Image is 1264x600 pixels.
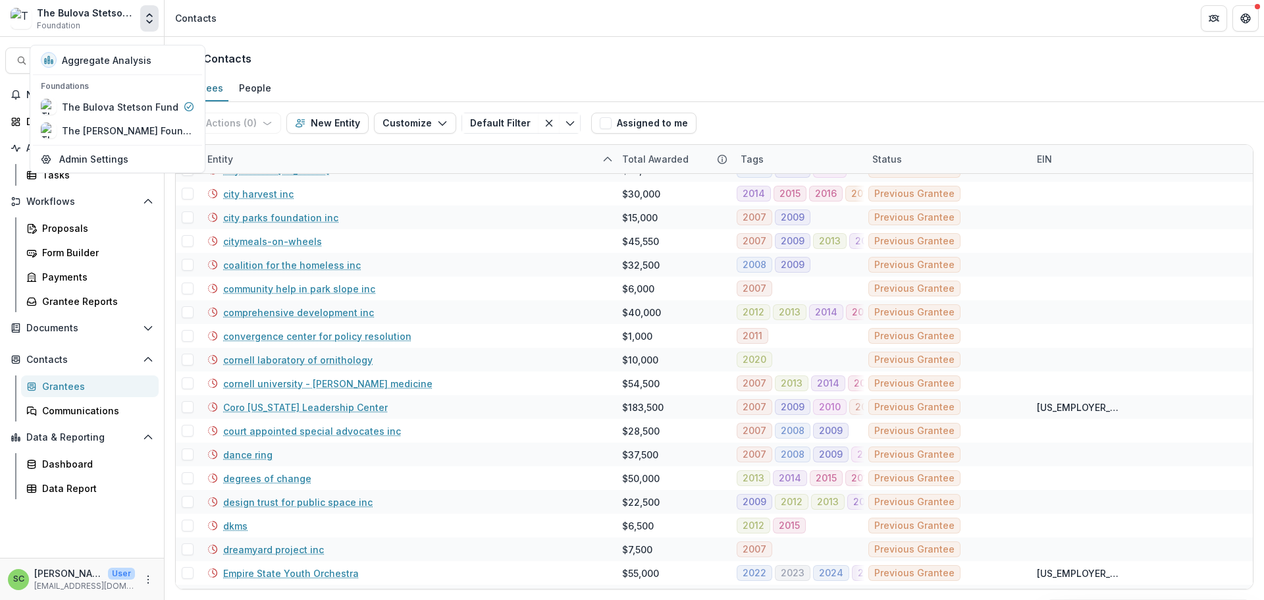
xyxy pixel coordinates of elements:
p: User [108,568,135,580]
div: $45,550 [622,234,659,248]
span: 2014 [817,378,839,389]
a: citymeals-on-wheels [223,234,322,248]
div: $22,500 [622,495,660,509]
div: EIN [1029,145,1128,173]
div: EIN [1029,152,1060,166]
a: Tasks [21,164,159,186]
button: New Entity [286,113,369,134]
div: [US_EMPLOYER_IDENTIFICATION_NUMBER] [1037,400,1120,414]
span: Previous Grantee [874,520,955,532]
span: Previous Grantee [874,568,955,579]
button: Open Data & Reporting [5,427,159,448]
span: Previous Grantee [874,212,955,223]
div: $28,500 [622,424,660,438]
span: Workflows [26,196,138,207]
svg: sorted ascending [602,154,613,165]
span: Previous Grantee [874,425,955,437]
button: More [140,572,156,587]
a: dreamyard project inc [223,543,324,557]
span: 2013 [743,473,764,484]
button: Open Workflows [5,191,159,212]
span: 2009 [781,236,804,247]
a: Grantees [21,375,159,397]
span: 2008 [743,259,766,271]
div: Tasks [42,168,148,182]
div: The Bulova Stetson Fund [37,6,135,20]
span: Previous Grantee [874,259,955,271]
a: People [234,76,276,101]
span: Previous Grantee [874,402,955,413]
a: design trust for public space inc [223,495,373,509]
div: Communications [42,404,148,418]
p: [PERSON_NAME] [34,566,103,580]
span: 2016 [851,473,873,484]
button: Partners [1201,5,1227,32]
div: People [234,78,276,97]
span: Documents [26,323,138,334]
span: Previous Grantee [874,307,955,318]
div: [US_EMPLOYER_IDENTIFICATION_NUMBER] [1037,566,1120,580]
button: Open Documents [5,317,159,339]
span: 2023 [781,568,804,579]
div: Form Builder [42,246,148,259]
span: 2015 [779,188,801,200]
button: Open Activity [5,138,159,159]
span: Previous Grantee [874,188,955,200]
a: city harvest inc [223,187,294,201]
a: degrees of change [223,472,311,485]
span: 2013 [819,236,841,247]
span: 2016 [815,188,837,200]
div: $32,500 [622,258,660,272]
span: 2007 [743,449,766,460]
span: 2012 [781,497,803,508]
a: Empire State Youth Orchestra [223,566,359,580]
span: 2017 [851,188,873,200]
span: 2009 [743,497,766,508]
img: The Bulova Stetson Fund [11,8,32,29]
span: 2009 [781,259,804,271]
a: Grantee Reports [21,290,159,312]
span: 2007 [743,236,766,247]
span: 2007 [743,425,766,437]
span: 2009 [781,402,804,413]
span: 2015 [852,307,873,318]
a: city parks foundation inc [223,211,338,225]
span: 2009 [819,449,843,460]
div: Entity [199,145,614,173]
span: 2013 [781,378,803,389]
a: Data Report [21,477,159,499]
span: 2010 [819,402,841,413]
div: Tags [733,145,864,173]
a: Coro [US_STATE] Leadership Center [223,400,388,414]
span: Previous Grantee [874,236,955,247]
div: Total Awarded [614,145,733,173]
a: dkms [223,519,248,533]
div: Entity [199,152,241,166]
button: Toggle menu [560,113,581,134]
div: Dashboard [26,115,148,128]
span: 2008 [781,449,804,460]
span: 2015 [854,378,875,389]
span: 2015 [816,473,837,484]
div: $40,000 [622,306,661,319]
button: Default Filter [461,113,539,134]
span: 2020 [743,354,766,366]
span: 2022 [743,568,766,579]
span: 2012 [743,307,764,318]
a: Dashboard [5,111,159,132]
span: 2011 [743,331,762,342]
span: Previous Grantee [874,378,955,389]
p: [EMAIL_ADDRESS][DOMAIN_NAME] [34,580,135,592]
span: 2012 [743,520,764,532]
a: Dashboard [21,453,159,475]
a: comprehensive development inc [223,306,374,319]
div: Contacts [175,11,217,25]
span: 2024 [819,568,843,579]
span: 2007 [743,544,766,555]
span: 2013 [817,497,839,508]
span: Activity [26,143,138,154]
div: Data Report [42,481,148,495]
a: cornell laboratory of ornithology [223,353,373,367]
span: Previous Grantee [874,283,955,294]
span: 2014 [815,307,837,318]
